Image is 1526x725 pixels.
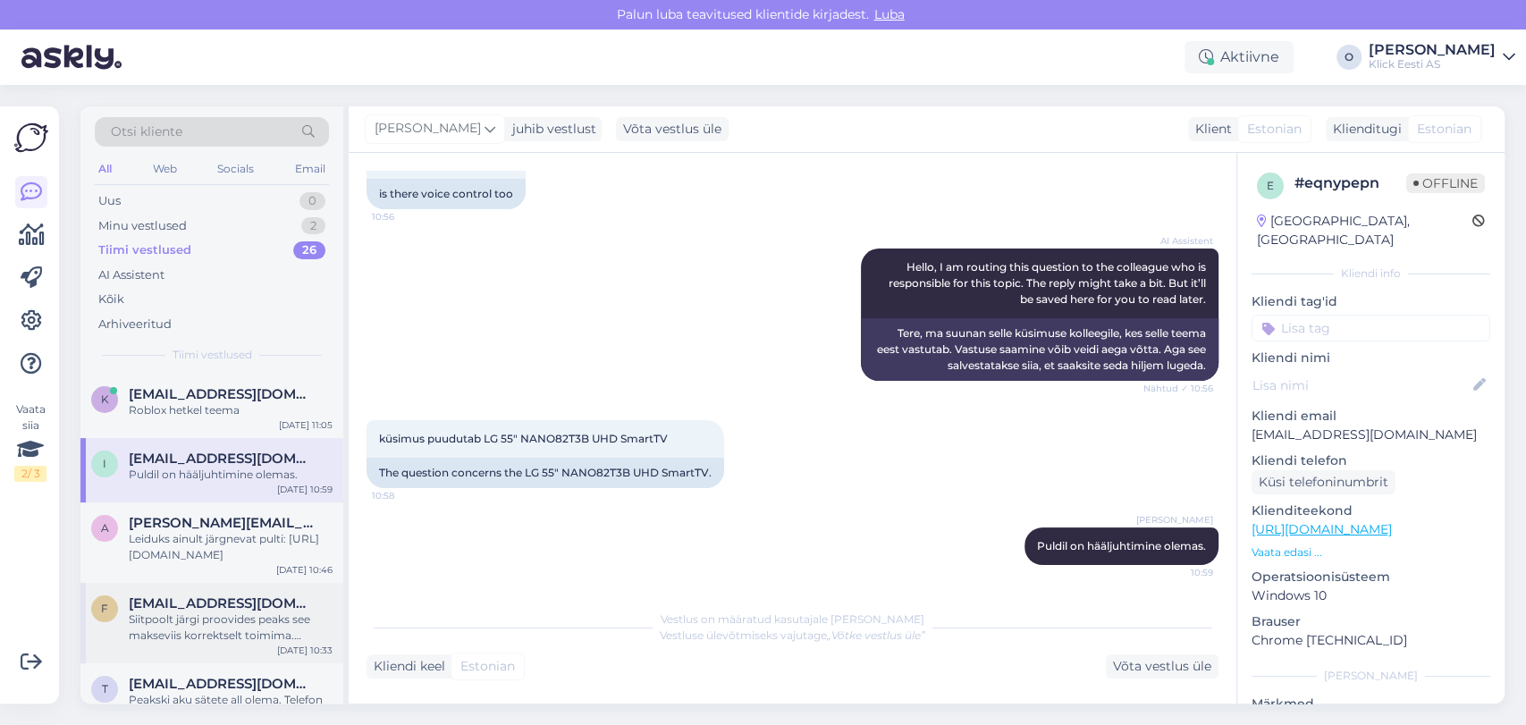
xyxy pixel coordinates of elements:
[1257,212,1472,249] div: [GEOGRAPHIC_DATA], [GEOGRAPHIC_DATA]
[149,157,181,181] div: Web
[277,483,333,496] div: [DATE] 10:59
[276,563,333,577] div: [DATE] 10:46
[372,210,439,223] span: 10:56
[98,266,164,284] div: AI Assistent
[375,119,481,139] span: [PERSON_NAME]
[616,117,729,141] div: Võta vestlus üle
[129,676,315,692] span: takeosnc@gmail.com
[827,628,925,642] i: „Võtke vestlus üle”
[1369,43,1496,57] div: [PERSON_NAME]
[1252,375,1470,395] input: Lisa nimi
[1417,120,1471,139] span: Estonian
[98,217,187,235] div: Minu vestlused
[372,489,439,502] span: 10:58
[14,121,48,155] img: Askly Logo
[299,192,325,210] div: 0
[98,316,172,333] div: Arhiveeritud
[14,466,46,482] div: 2 / 3
[129,402,333,418] div: Roblox hetkel teema
[1252,544,1490,561] p: Vaata edasi ...
[861,318,1218,381] div: Tere, ma suunan selle küsimuse kolleegile, kes selle teema eest vastutab. Vastuse saamine võib ve...
[1336,45,1362,70] div: O
[129,386,315,402] span: kheakk@gmail.com
[1252,586,1490,605] p: Windows 10
[103,457,106,470] span: i
[1252,407,1490,426] p: Kliendi email
[1143,382,1213,395] span: Nähtud ✓ 10:56
[1185,41,1294,73] div: Aktiivne
[129,692,333,724] div: Peakski aku sätete all olema. Telefon kuumaks ei lähe laadimise [PERSON_NAME] kas karbis olev laa...
[293,241,325,259] div: 26
[102,682,108,695] span: t
[869,6,910,22] span: Luba
[660,628,925,642] span: Vestluse ülevõtmiseks vajutage
[95,157,115,181] div: All
[14,401,46,482] div: Vaata siia
[1369,57,1496,72] div: Klick Eesti AS
[1252,631,1490,650] p: Chrome [TECHNICAL_ID]
[367,657,445,676] div: Kliendi keel
[129,595,315,611] span: fenderestonia@gmail.com
[173,347,252,363] span: Tiimi vestlused
[505,120,596,139] div: juhib vestlust
[101,392,109,406] span: k
[291,157,329,181] div: Email
[129,467,333,483] div: Puldil on hääljuhtimine olemas.
[379,432,668,445] span: küsimus puudutab LG 55" NANO82T3B UHD SmartTV
[1252,695,1490,713] p: Märkmed
[1252,292,1490,311] p: Kliendi tag'id
[301,217,325,235] div: 2
[1267,179,1274,192] span: e
[1252,668,1490,684] div: [PERSON_NAME]
[1252,521,1392,537] a: [URL][DOMAIN_NAME]
[460,657,515,676] span: Estonian
[661,612,924,626] span: Vestlus on määratud kasutajale [PERSON_NAME]
[367,458,724,488] div: The question concerns the LG 55" NANO82T3B UHD SmartTV.
[1252,349,1490,367] p: Kliendi nimi
[101,521,109,535] span: a
[111,122,182,141] span: Otsi kliente
[1252,315,1490,341] input: Lisa tag
[129,611,333,644] div: Siitpoolt järgi proovides peaks see makseviis korrektselt toimima. Oskaks soovitada proovida teis...
[367,179,526,209] div: is there voice control too
[1252,612,1490,631] p: Brauser
[1146,566,1213,579] span: 10:59
[1294,173,1406,194] div: # eqnypepn
[1247,120,1302,139] span: Estonian
[1188,120,1232,139] div: Klient
[98,241,191,259] div: Tiimi vestlused
[1252,266,1490,282] div: Kliendi info
[1037,539,1206,552] span: Puldil on hääljuhtimine olemas.
[889,260,1209,306] span: Hello, I am routing this question to the colleague who is responsible for this topic. The reply m...
[1252,502,1490,520] p: Klienditeekond
[279,418,333,432] div: [DATE] 11:05
[1252,426,1490,444] p: [EMAIL_ADDRESS][DOMAIN_NAME]
[1252,451,1490,470] p: Kliendi telefon
[1136,513,1213,527] span: [PERSON_NAME]
[1369,43,1515,72] a: [PERSON_NAME]Klick Eesti AS
[214,157,257,181] div: Socials
[1252,568,1490,586] p: Operatsioonisüsteem
[129,451,315,467] span: ireneje19@gmail.com
[1252,470,1395,494] div: Küsi telefoninumbrit
[129,531,333,563] div: Leiduks ainult järgnevat pulti: [URL][DOMAIN_NAME]
[1146,234,1213,248] span: AI Assistent
[98,291,124,308] div: Kõik
[1406,173,1485,193] span: Offline
[101,602,108,615] span: f
[129,515,315,531] span: andres@ventri.ee
[277,644,333,657] div: [DATE] 10:33
[1106,654,1218,679] div: Võta vestlus üle
[98,192,121,210] div: Uus
[1326,120,1402,139] div: Klienditugi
